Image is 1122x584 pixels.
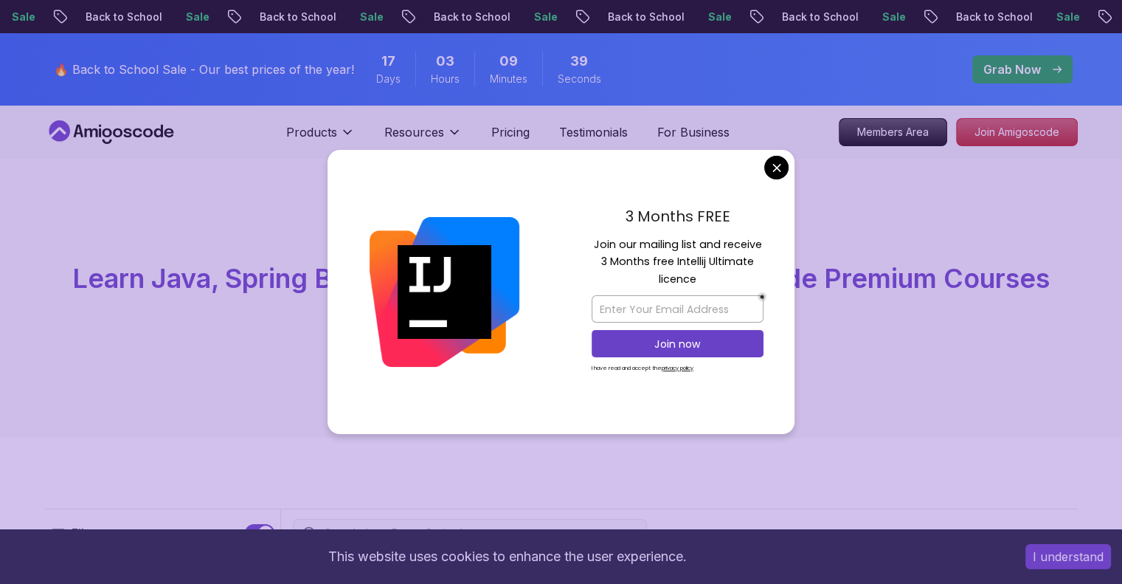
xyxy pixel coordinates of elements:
[839,119,946,145] p: Members Area
[956,118,1078,146] a: Join Amigoscode
[66,10,166,24] p: Back to School
[72,524,105,542] p: Filters
[559,123,628,141] a: Testimonials
[431,72,460,86] span: Hours
[936,10,1036,24] p: Back to School
[862,10,910,24] p: Sale
[1025,544,1111,569] button: Accept cookies
[762,10,862,24] p: Back to School
[414,10,514,24] p: Back to School
[490,72,527,86] span: Minutes
[376,72,401,86] span: Days
[514,10,561,24] p: Sale
[11,540,1003,573] div: This website uses cookies to enhance the user experience.
[54,61,354,78] p: 🔥 Back to School Sale - Our best prices of the year!
[588,10,688,24] p: Back to School
[491,123,530,141] a: Pricing
[381,51,395,72] span: 17 Days
[1036,10,1084,24] p: Sale
[688,10,735,24] p: Sale
[983,61,1041,78] p: Grab Now
[286,123,355,153] button: Products
[657,123,730,141] a: For Business
[72,262,1050,295] span: Learn Java, Spring Boot, DevOps & More with Amigoscode Premium Courses
[322,526,637,540] input: Search Java, React, Spring boot ...
[314,305,809,367] p: Master in-demand skills like Java, Spring Boot, DevOps, React, and more through hands-on, expert-...
[839,118,947,146] a: Members Area
[957,119,1077,145] p: Join Amigoscode
[166,10,213,24] p: Sale
[340,10,387,24] p: Sale
[240,10,340,24] p: Back to School
[436,51,454,72] span: 3 Hours
[558,72,601,86] span: Seconds
[570,51,588,72] span: 39 Seconds
[499,51,518,72] span: 9 Minutes
[384,123,444,141] p: Resources
[286,123,337,141] p: Products
[384,123,462,153] button: Resources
